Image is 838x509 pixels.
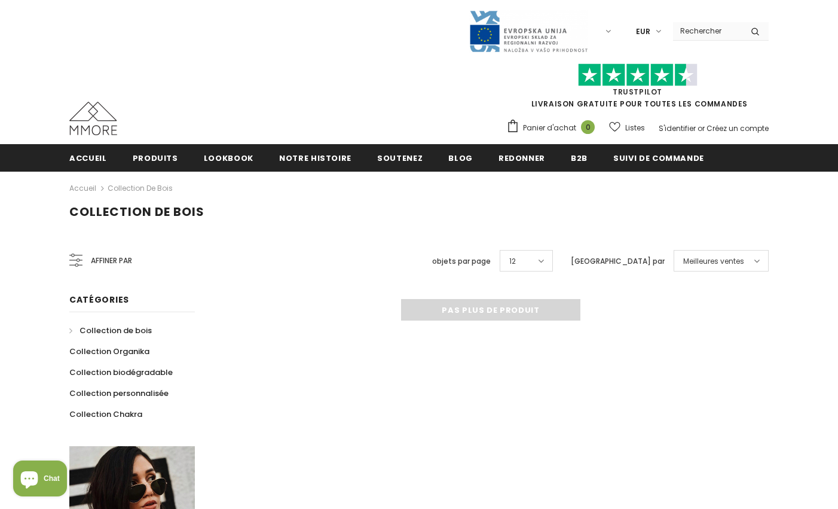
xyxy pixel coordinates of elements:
[69,320,152,341] a: Collection de bois
[79,325,152,336] span: Collection de bois
[69,362,173,383] a: Collection biodégradable
[69,203,204,220] span: Collection de bois
[69,346,149,357] span: Collection Organika
[613,153,704,164] span: Suivi de commande
[659,123,696,133] a: S'identifier
[133,153,178,164] span: Produits
[506,119,601,137] a: Panier d'achat 0
[625,122,645,134] span: Listes
[448,144,473,171] a: Blog
[498,144,545,171] a: Redonner
[609,117,645,138] a: Listes
[91,254,132,267] span: Affiner par
[498,153,545,164] span: Redonner
[613,87,662,97] a: TrustPilot
[432,255,491,267] label: objets par page
[279,153,351,164] span: Notre histoire
[469,26,588,36] a: Javni Razpis
[69,383,169,404] a: Collection personnalisée
[69,153,107,164] span: Accueil
[69,294,129,306] span: Catégories
[469,10,588,53] img: Javni Razpis
[204,153,253,164] span: Lookbook
[523,122,576,134] span: Panier d'achat
[69,388,169,399] span: Collection personnalisée
[69,367,173,378] span: Collection biodégradable
[69,181,96,196] a: Accueil
[636,26,650,38] span: EUR
[613,144,704,171] a: Suivi de commande
[69,404,142,425] a: Collection Chakra
[581,120,595,134] span: 0
[133,144,178,171] a: Produits
[204,144,253,171] a: Lookbook
[69,144,107,171] a: Accueil
[69,102,117,135] img: Cas MMORE
[10,461,71,499] inbox-online-store-chat: Shopify online store chat
[377,153,423,164] span: soutenez
[509,255,516,267] span: 12
[279,144,351,171] a: Notre histoire
[673,22,742,39] input: Search Site
[571,255,665,267] label: [GEOGRAPHIC_DATA] par
[571,153,588,164] span: B2B
[698,123,705,133] span: or
[69,409,142,420] span: Collection Chakra
[571,144,588,171] a: B2B
[69,341,149,362] a: Collection Organika
[377,144,423,171] a: soutenez
[448,153,473,164] span: Blog
[707,123,769,133] a: Créez un compte
[683,255,744,267] span: Meilleures ventes
[108,183,173,193] a: Collection de bois
[578,63,698,87] img: Faites confiance aux étoiles pilotes
[506,69,769,109] span: LIVRAISON GRATUITE POUR TOUTES LES COMMANDES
